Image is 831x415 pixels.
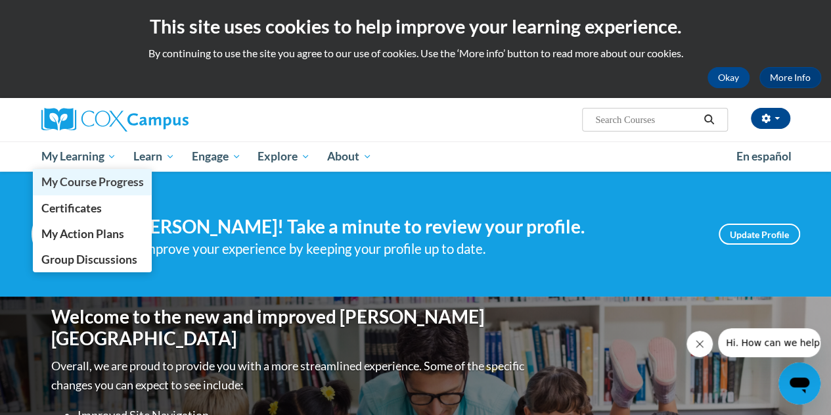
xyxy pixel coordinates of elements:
[41,108,189,132] img: Cox Campus
[319,141,380,172] a: About
[125,141,183,172] a: Learn
[699,112,719,128] button: Search
[41,108,278,132] a: Cox Campus
[51,356,528,395] p: Overall, we are proud to provide you with a more streamlined experience. Some of the specific cha...
[32,205,91,264] img: Profile Image
[728,143,800,170] a: En español
[686,331,713,357] iframe: Close message
[10,46,821,61] p: By continuing to use the site you agree to our use of cookies. Use the ‘More info’ button to read...
[718,328,820,357] iframe: Message from company
[778,362,820,404] iframe: Button to launch messaging window
[41,227,124,241] span: My Action Plans
[759,67,821,88] a: More Info
[10,13,821,39] h2: This site uses cookies to help improve your learning experience.
[192,149,241,164] span: Engage
[133,149,175,164] span: Learn
[51,306,528,350] h1: Welcome to the new and improved [PERSON_NAME][GEOGRAPHIC_DATA]
[8,9,106,20] span: Hi. How can we help?
[33,141,125,172] a: My Learning
[110,238,699,260] div: Help improve your experience by keeping your profile up to date.
[719,224,800,245] a: Update Profile
[258,149,310,164] span: Explore
[110,216,699,238] h4: Hi [PERSON_NAME]! Take a minute to review your profile.
[41,201,101,215] span: Certificates
[33,247,152,272] a: Group Discussions
[41,149,116,164] span: My Learning
[41,253,137,266] span: Group Discussions
[751,108,790,129] button: Account Settings
[327,149,372,164] span: About
[41,175,143,189] span: My Course Progress
[736,149,792,163] span: En español
[33,221,152,247] a: My Action Plans
[707,67,750,88] button: Okay
[33,169,152,195] a: My Course Progress
[249,141,319,172] a: Explore
[183,141,250,172] a: Engage
[33,195,152,221] a: Certificates
[594,112,699,128] input: Search Courses
[32,141,800,172] div: Main menu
